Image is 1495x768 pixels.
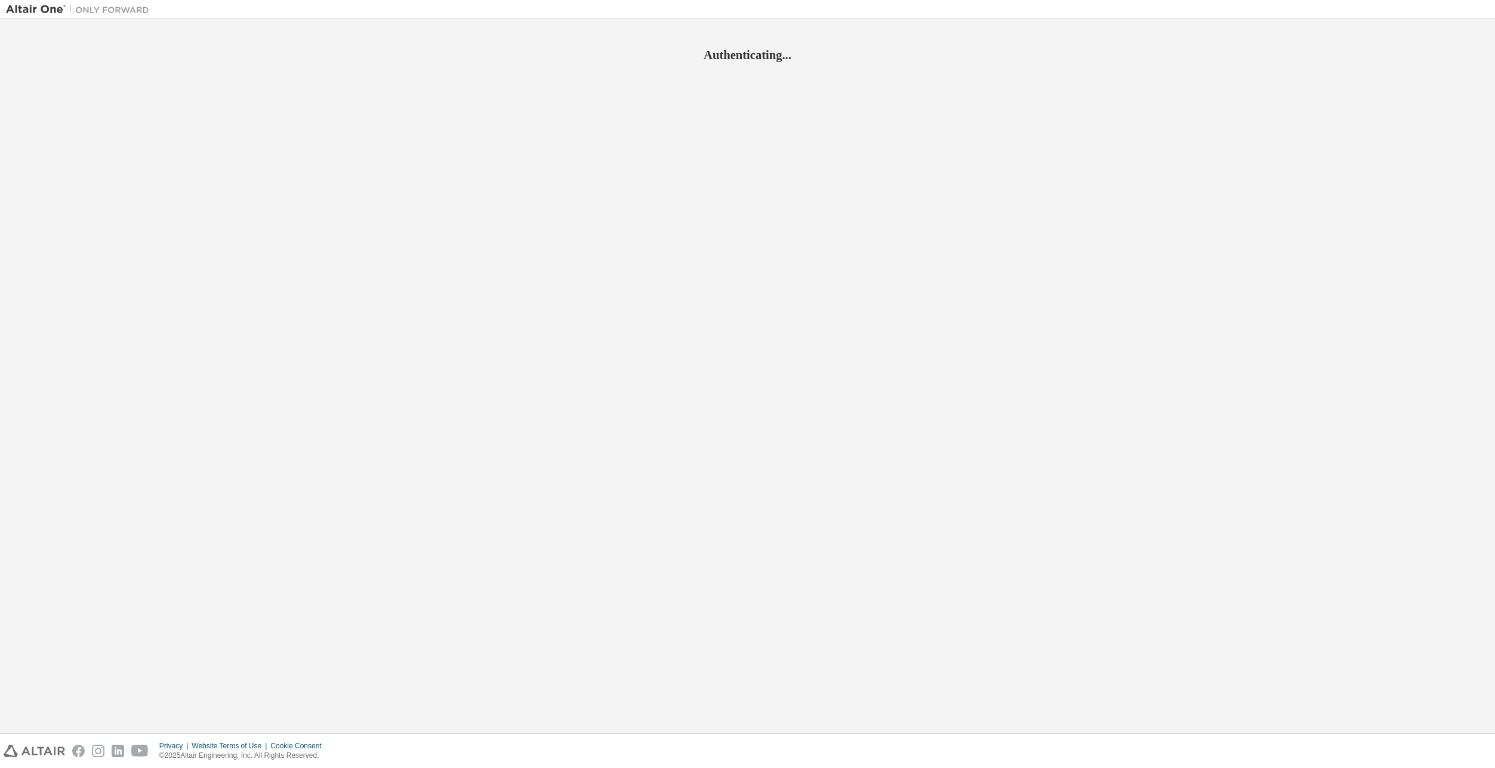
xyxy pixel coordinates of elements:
[6,4,155,16] img: Altair One
[192,741,270,751] div: Website Terms of Use
[270,741,328,751] div: Cookie Consent
[159,741,192,751] div: Privacy
[131,745,149,757] img: youtube.svg
[72,745,85,757] img: facebook.svg
[92,745,104,757] img: instagram.svg
[4,745,65,757] img: altair_logo.svg
[6,47,1489,63] h2: Authenticating...
[159,751,329,761] p: © 2025 Altair Engineering, Inc. All Rights Reserved.
[112,745,124,757] img: linkedin.svg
